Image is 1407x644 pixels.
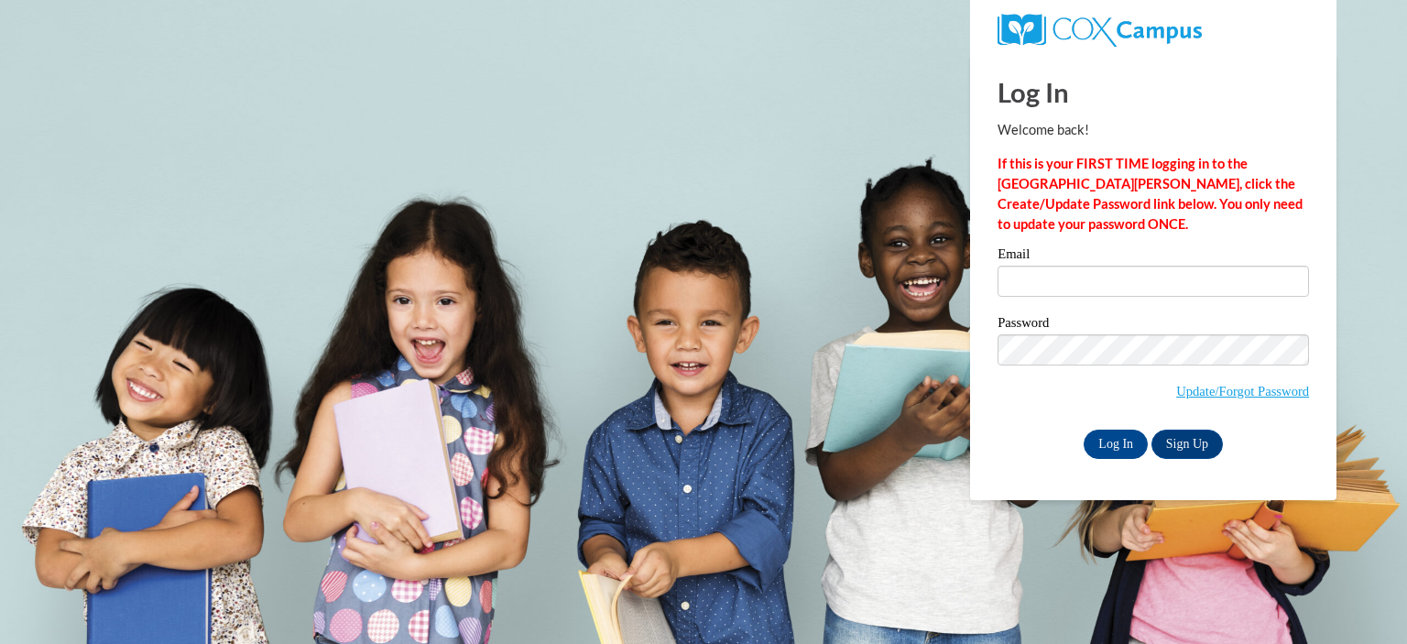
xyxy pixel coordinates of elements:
[1176,384,1309,398] a: Update/Forgot Password
[998,21,1202,37] a: COX Campus
[998,156,1303,232] strong: If this is your FIRST TIME logging in to the [GEOGRAPHIC_DATA][PERSON_NAME], click the Create/Upd...
[1084,430,1148,459] input: Log In
[998,120,1309,140] p: Welcome back!
[998,247,1309,266] label: Email
[998,316,1309,334] label: Password
[998,14,1202,47] img: COX Campus
[1151,430,1223,459] a: Sign Up
[998,73,1309,111] h1: Log In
